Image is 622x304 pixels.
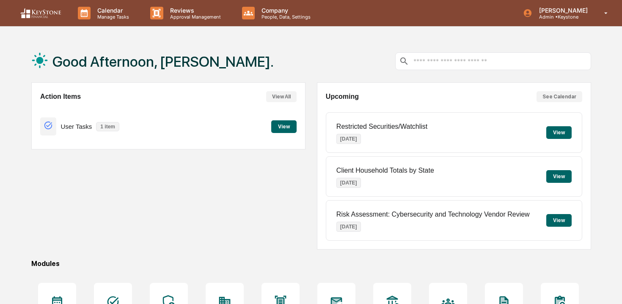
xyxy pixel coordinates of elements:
[163,14,225,20] p: Approval Management
[91,14,133,20] p: Manage Tasks
[163,7,225,14] p: Reviews
[537,91,582,102] button: See Calendar
[40,93,81,100] h2: Action Items
[336,167,434,174] p: Client Household Totals by State
[266,91,297,102] button: View All
[61,123,92,130] p: User Tasks
[91,7,133,14] p: Calendar
[326,93,359,100] h2: Upcoming
[546,170,572,183] button: View
[52,53,274,70] h1: Good Afternoon, [PERSON_NAME].
[336,134,361,144] p: [DATE]
[336,178,361,188] p: [DATE]
[532,14,592,20] p: Admin • Keystone
[336,222,361,232] p: [DATE]
[271,120,297,133] button: View
[271,122,297,130] a: View
[20,8,61,19] img: logo
[255,7,315,14] p: Company
[546,214,572,227] button: View
[336,211,530,218] p: Risk Assessment: Cybersecurity and Technology Vendor Review
[31,260,591,268] div: Modules
[532,7,592,14] p: [PERSON_NAME]
[336,123,427,130] p: Restricted Securities/Watchlist
[96,122,119,131] p: 1 item
[546,126,572,139] button: View
[255,14,315,20] p: People, Data, Settings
